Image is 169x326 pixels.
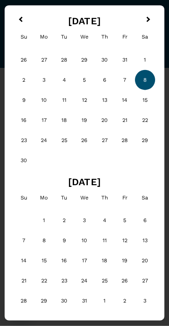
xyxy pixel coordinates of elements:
[135,291,155,311] div: Choose Saturday, January 3rd, 2026
[115,90,135,110] div: Choose Friday, November 14th, 2025
[14,110,34,130] div: Choose Sunday, November 16th, 2025
[34,90,54,110] div: Choose Monday, November 10th, 2025
[34,27,54,47] div: Monday
[95,110,115,130] div: Choose Thursday, November 20th, 2025
[135,27,155,47] div: Saturday
[95,90,115,110] div: Choose Thursday, November 13th, 2025
[135,70,155,90] div: Choose Saturday, November 8th, 2025
[14,210,155,311] div: Month December, 2025
[115,230,135,251] div: Choose Friday, December 12th, 2025
[95,271,115,291] div: Choose Thursday, December 25th, 2025
[54,110,74,130] div: Choose Tuesday, November 18th, 2025
[95,291,115,311] div: Choose Thursday, January 1st, 2026
[95,50,115,70] div: Choose Thursday, October 30th, 2025
[135,130,155,150] div: Choose Saturday, November 29th, 2025
[54,271,74,291] div: Choose Tuesday, December 23rd, 2025
[115,251,135,271] div: Choose Friday, December 19th, 2025
[74,230,95,251] div: Choose Wednesday, December 10th, 2025
[34,130,54,150] div: Choose Monday, November 24th, 2025
[11,16,158,27] h2: [DATE]
[14,251,34,271] div: Choose Sunday, December 14th, 2025
[135,50,155,70] div: Choose Saturday, November 1st, 2025
[54,188,74,208] div: Tuesday
[14,27,34,47] div: Sunday
[14,50,155,171] div: Month November, 2025
[54,90,74,110] div: Choose Tuesday, November 11th, 2025
[74,188,95,208] div: Wednesday
[74,70,95,90] div: Choose Wednesday, November 5th, 2025
[74,291,95,311] div: Choose Wednesday, December 31st, 2025
[54,210,74,230] div: Choose Tuesday, December 2nd, 2025
[74,271,95,291] div: Choose Wednesday, December 24th, 2025
[115,210,135,230] div: Choose Friday, December 5th, 2025
[143,13,156,27] button: Next Month
[115,188,135,208] div: Friday
[115,271,135,291] div: Choose Friday, December 26th, 2025
[34,50,54,70] div: Choose Monday, October 27th, 2025
[95,70,115,90] div: Choose Thursday, November 6th, 2025
[115,27,135,47] div: Friday
[115,70,135,90] div: Choose Friday, November 7th, 2025
[74,90,95,110] div: Choose Wednesday, November 12th, 2025
[115,50,135,70] div: Choose Friday, October 31st, 2025
[95,27,115,47] div: Thursday
[14,130,34,150] div: Choose Sunday, November 23rd, 2025
[95,230,115,251] div: Choose Thursday, December 11th, 2025
[54,291,74,311] div: Choose Tuesday, December 30th, 2025
[115,110,135,130] div: Choose Friday, November 21st, 2025
[14,90,34,110] div: Choose Sunday, November 9th, 2025
[95,210,115,230] div: Choose Thursday, December 4th, 2025
[14,50,34,70] div: Choose Sunday, October 26th, 2025
[14,271,34,291] div: Choose Sunday, December 21st, 2025
[74,50,95,70] div: Choose Wednesday, October 29th, 2025
[115,291,135,311] div: Choose Friday, January 2nd, 2026
[34,291,54,311] div: Choose Monday, December 29th, 2025
[34,188,54,208] div: Monday
[14,70,34,90] div: Choose Sunday, November 2nd, 2025
[74,210,95,230] div: Choose Wednesday, December 3rd, 2025
[54,230,74,251] div: Choose Tuesday, December 9th, 2025
[34,271,54,291] div: Choose Monday, December 22nd, 2025
[54,70,74,90] div: Choose Tuesday, November 4th, 2025
[14,291,34,311] div: Choose Sunday, December 28th, 2025
[74,251,95,271] div: Choose Wednesday, December 17th, 2025
[34,70,54,90] div: Choose Monday, November 3rd, 2025
[95,130,115,150] div: Choose Thursday, November 27th, 2025
[135,110,155,130] div: Choose Saturday, November 22nd, 2025
[34,251,54,271] div: Choose Monday, December 15th, 2025
[74,110,95,130] div: Choose Wednesday, November 19th, 2025
[74,130,95,150] div: Choose Wednesday, November 26th, 2025
[135,230,155,251] div: Choose Saturday, December 13th, 2025
[11,176,158,188] h2: [DATE]
[135,251,155,271] div: Choose Saturday, December 20th, 2025
[34,110,54,130] div: Choose Monday, November 17th, 2025
[95,251,115,271] div: Choose Thursday, December 18th, 2025
[135,210,155,230] div: Choose Saturday, December 6th, 2025
[135,90,155,110] div: Choose Saturday, November 15th, 2025
[135,271,155,291] div: Choose Saturday, December 27th, 2025
[14,188,34,208] div: Sunday
[54,251,74,271] div: Choose Tuesday, December 16th, 2025
[54,27,74,47] div: Tuesday
[54,50,74,70] div: Choose Tuesday, October 28th, 2025
[13,13,26,27] button: Previous Month
[74,27,95,47] div: Wednesday
[34,230,54,251] div: Choose Monday, December 8th, 2025
[14,230,34,251] div: Choose Sunday, December 7th, 2025
[14,150,34,171] div: Choose Sunday, November 30th, 2025
[54,130,74,150] div: Choose Tuesday, November 25th, 2025
[34,210,54,230] div: Choose Monday, December 1st, 2025
[95,188,115,208] div: Thursday
[135,188,155,208] div: Saturday
[115,130,135,150] div: Choose Friday, November 28th, 2025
